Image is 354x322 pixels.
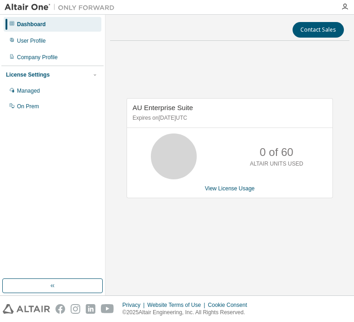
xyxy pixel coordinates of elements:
p: © 2025 Altair Engineering, Inc. All Rights Reserved. [122,309,253,316]
img: linkedin.svg [86,304,95,314]
img: youtube.svg [101,304,114,314]
img: Altair One [5,3,119,12]
div: User Profile [17,37,46,44]
div: Dashboard [17,21,46,28]
p: ALTAIR UNITS USED [250,160,303,168]
div: License Settings [6,71,50,78]
div: Website Terms of Use [147,301,208,309]
div: On Prem [17,103,39,110]
img: instagram.svg [71,304,80,314]
div: Company Profile [17,54,58,61]
button: Contact Sales [293,22,344,38]
img: facebook.svg [55,304,65,314]
div: Cookie Consent [208,301,252,309]
p: Expires on [DATE] UTC [133,114,325,122]
p: 0 of 60 [260,144,293,160]
div: Managed [17,87,40,94]
img: altair_logo.svg [3,304,50,314]
span: AU Enterprise Suite [133,104,193,111]
div: Privacy [122,301,147,309]
a: View License Usage [205,185,255,192]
